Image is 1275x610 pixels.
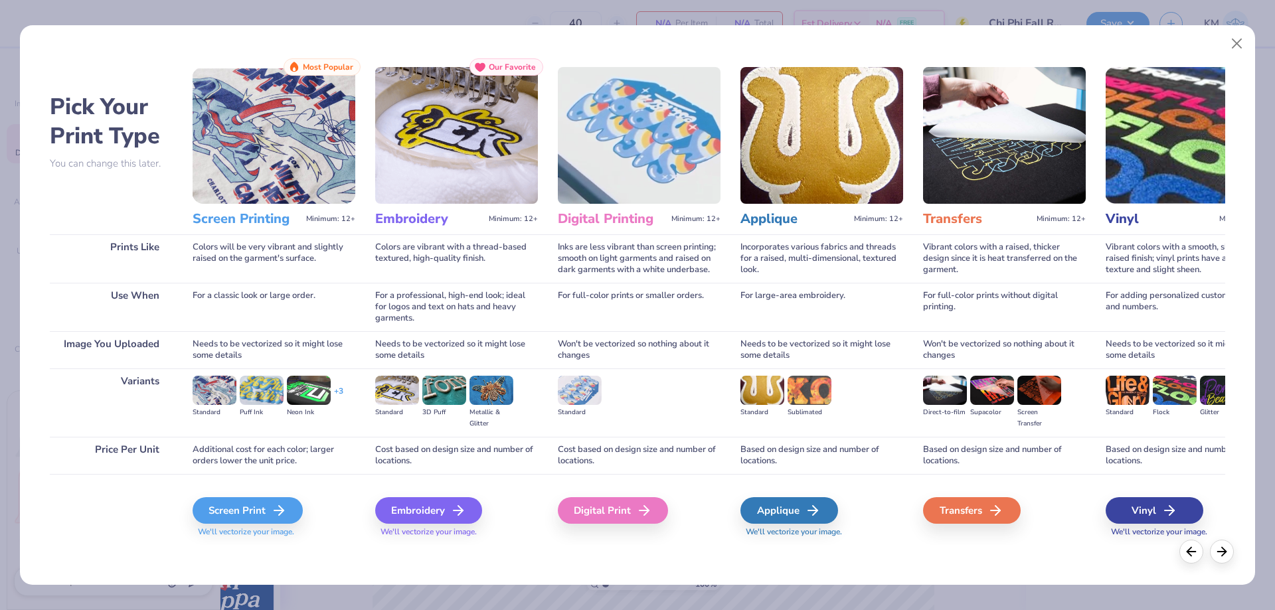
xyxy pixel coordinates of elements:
[788,407,831,418] div: Sublimated
[240,407,284,418] div: Puff Ink
[193,331,355,368] div: Needs to be vectorized so it might lose some details
[1106,67,1268,204] img: Vinyl
[193,67,355,204] img: Screen Printing
[923,67,1086,204] img: Transfers
[50,331,173,368] div: Image You Uploaded
[50,92,173,151] h2: Pick Your Print Type
[740,437,903,474] div: Based on design size and number of locations.
[1219,214,1268,224] span: Minimum: 12+
[740,210,849,228] h3: Applique
[1200,407,1244,418] div: Glitter
[558,67,721,204] img: Digital Printing
[740,234,903,283] div: Incorporates various fabrics and threads for a raised, multi-dimensional, textured look.
[193,526,355,538] span: We'll vectorize your image.
[1106,376,1149,405] img: Standard
[740,407,784,418] div: Standard
[50,158,173,169] p: You can change this later.
[740,331,903,368] div: Needs to be vectorized so it might lose some details
[558,407,602,418] div: Standard
[558,497,668,524] div: Digital Print
[375,283,538,331] div: For a professional, high-end look; ideal for logos and text on hats and heavy garments.
[489,62,536,72] span: Our Favorite
[923,331,1086,368] div: Won't be vectorized so nothing about it changes
[1153,376,1197,405] img: Flock
[923,376,967,405] img: Direct-to-film
[50,234,173,283] div: Prints Like
[303,62,353,72] span: Most Popular
[193,210,301,228] h3: Screen Printing
[558,376,602,405] img: Standard
[375,234,538,283] div: Colors are vibrant with a thread-based textured, high-quality finish.
[193,283,355,331] div: For a classic look or large order.
[788,376,831,405] img: Sublimated
[970,407,1014,418] div: Supacolor
[375,497,482,524] div: Embroidery
[923,234,1086,283] div: Vibrant colors with a raised, thicker design since it is heat transferred on the garment.
[970,376,1014,405] img: Supacolor
[1037,214,1086,224] span: Minimum: 12+
[375,67,538,204] img: Embroidery
[193,497,303,524] div: Screen Print
[375,376,419,405] img: Standard
[740,526,903,538] span: We'll vectorize your image.
[558,210,666,228] h3: Digital Printing
[1106,407,1149,418] div: Standard
[1106,526,1268,538] span: We'll vectorize your image.
[375,331,538,368] div: Needs to be vectorized so it might lose some details
[469,407,513,429] div: Metallic & Glitter
[489,214,538,224] span: Minimum: 12+
[375,210,483,228] h3: Embroidery
[923,210,1031,228] h3: Transfers
[50,368,173,437] div: Variants
[558,331,721,368] div: Won't be vectorized so nothing about it changes
[558,234,721,283] div: Inks are less vibrant than screen printing; smooth on light garments and raised on dark garments ...
[1017,407,1061,429] div: Screen Transfer
[923,437,1086,474] div: Based on design size and number of locations.
[671,214,721,224] span: Minimum: 12+
[1017,376,1061,405] img: Screen Transfer
[193,234,355,283] div: Colors will be very vibrant and slightly raised on the garment's surface.
[740,283,903,331] div: For large-area embroidery.
[1106,234,1268,283] div: Vibrant colors with a smooth, slightly raised finish; vinyl prints have a consistent texture and ...
[1106,331,1268,368] div: Needs to be vectorized so it might lose some details
[558,283,721,331] div: For full-color prints or smaller orders.
[923,407,967,418] div: Direct-to-film
[854,214,903,224] span: Minimum: 12+
[422,407,466,418] div: 3D Puff
[1106,437,1268,474] div: Based on design size and number of locations.
[1200,376,1244,405] img: Glitter
[740,67,903,204] img: Applique
[193,376,236,405] img: Standard
[334,386,343,408] div: + 3
[469,376,513,405] img: Metallic & Glitter
[740,497,838,524] div: Applique
[1106,210,1214,228] h3: Vinyl
[287,376,331,405] img: Neon Ink
[422,376,466,405] img: 3D Puff
[923,283,1086,331] div: For full-color prints without digital printing.
[1106,497,1203,524] div: Vinyl
[740,376,784,405] img: Standard
[50,437,173,474] div: Price Per Unit
[287,407,331,418] div: Neon Ink
[193,407,236,418] div: Standard
[375,526,538,538] span: We'll vectorize your image.
[558,437,721,474] div: Cost based on design size and number of locations.
[1106,283,1268,331] div: For adding personalized custom names and numbers.
[923,497,1021,524] div: Transfers
[1153,407,1197,418] div: Flock
[1225,31,1250,56] button: Close
[50,283,173,331] div: Use When
[193,437,355,474] div: Additional cost for each color; larger orders lower the unit price.
[240,376,284,405] img: Puff Ink
[306,214,355,224] span: Minimum: 12+
[375,437,538,474] div: Cost based on design size and number of locations.
[375,407,419,418] div: Standard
